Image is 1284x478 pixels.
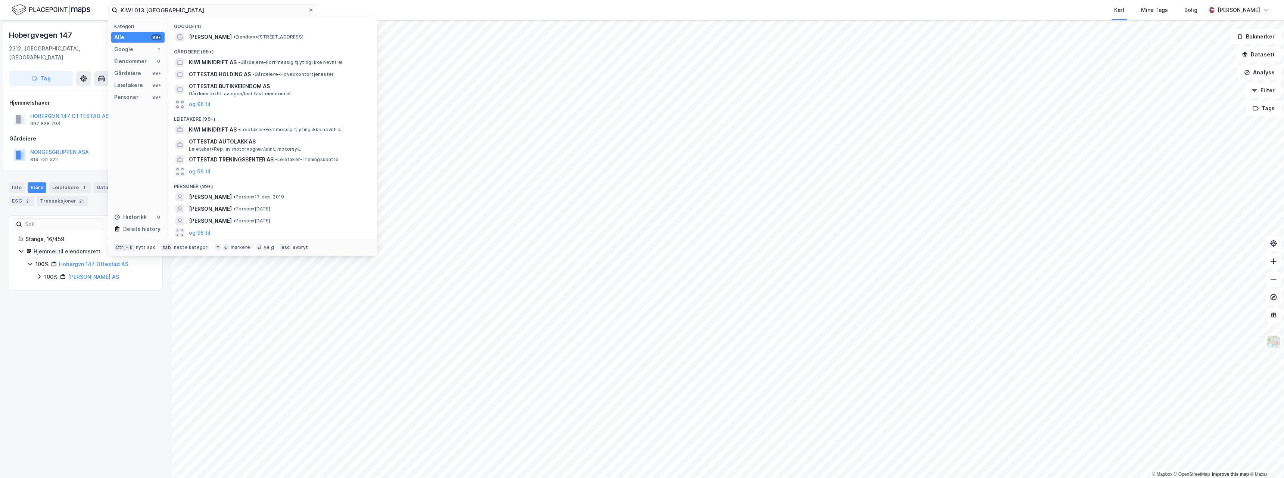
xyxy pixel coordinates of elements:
[1114,6,1125,15] div: Kart
[114,81,143,90] div: Leietakere
[264,244,274,250] div: velg
[114,69,141,78] div: Gårdeiere
[1247,442,1284,478] iframe: Chat Widget
[280,244,292,251] div: esc
[238,127,240,132] span: •
[9,29,74,41] div: Hobergvegen 147
[12,3,90,16] img: logo.f888ab2527a4732fd821a326f86c7f29.svg
[189,204,232,213] span: [PERSON_NAME]
[189,192,232,201] span: [PERSON_NAME]
[1218,6,1260,15] div: [PERSON_NAME]
[238,127,343,133] span: Leietaker • Forr.messig tj.yting ikke nevnt el.
[44,272,58,281] div: 100%
[189,155,274,164] span: OTTESTAD TRENINGSSENTER AS
[293,244,308,250] div: avbryt
[168,18,377,31] div: Google (1)
[275,157,277,162] span: •
[1174,472,1210,477] a: OpenStreetMap
[25,235,153,244] div: Stange, 16/459
[123,225,160,234] div: Delete history
[1247,442,1284,478] div: Kontrollprogram for chat
[233,206,270,212] span: Person • [DATE]
[114,33,124,42] div: Alle
[252,71,255,77] span: •
[174,244,209,250] div: neste kategori
[189,58,237,67] span: KIWI MINIDRIFT AS
[9,71,73,86] button: Tag
[114,24,165,29] div: Kategori
[233,218,236,223] span: •
[35,260,49,269] div: 100%
[156,46,162,52] div: 1
[151,70,162,76] div: 99+
[68,274,119,280] a: [PERSON_NAME] AS
[189,146,301,152] span: Leietaker • Rep. av motorvogner/unnt. motorsyk.
[189,167,211,176] button: og 96 til
[1231,29,1281,44] button: Bokmerker
[233,34,303,40] span: Eiendom • [STREET_ADDRESS]
[231,244,250,250] div: markere
[156,214,162,220] div: 0
[9,182,25,193] div: Info
[114,93,138,102] div: Personer
[28,182,46,193] div: Eiere
[30,157,58,163] div: 819 731 322
[238,59,240,65] span: •
[233,34,236,40] span: •
[1238,65,1281,80] button: Analyse
[1184,6,1197,15] div: Bolig
[233,194,284,200] span: Person • 17. des. 2019
[233,206,236,212] span: •
[189,33,232,41] span: [PERSON_NAME]
[1141,6,1168,15] div: Mine Tags
[1266,335,1281,349] img: Z
[189,70,251,79] span: OTTESTAD HOLDING AS
[189,228,211,237] button: og 96 til
[156,58,162,64] div: 0
[252,71,334,77] span: Gårdeiere • Hovedkontortjenester
[189,82,368,91] span: OTTESTAD BUTIKKEIENDOM AS
[114,213,147,222] div: Historikk
[37,196,88,206] div: Transaksjoner
[1245,83,1281,98] button: Filter
[1152,472,1172,477] a: Mapbox
[1235,47,1281,62] button: Datasett
[136,244,156,250] div: nytt søk
[189,91,292,97] span: Gårdeiere • Utl. av egen/leid fast eiendom el.
[233,194,236,200] span: •
[9,196,34,206] div: ESG
[9,134,162,143] div: Gårdeiere
[168,110,377,124] div: Leietakere (99+)
[30,121,60,127] div: 997 838 793
[34,247,153,256] div: Hjemmel til eiendomsrett
[59,261,128,267] a: Hobergvn 147 Ottestad AS
[189,125,237,134] span: KIWI MINIDRIFT AS
[151,34,162,40] div: 99+
[114,45,133,54] div: Google
[9,98,162,107] div: Hjemmelshaver
[189,100,211,109] button: og 96 til
[49,182,91,193] div: Leietakere
[9,44,125,62] div: 2312, [GEOGRAPHIC_DATA], [GEOGRAPHIC_DATA]
[1212,472,1249,477] a: Improve this map
[238,59,343,65] span: Gårdeiere • Forr.messig tj.yting ikke nevnt el.
[80,184,88,191] div: 1
[151,94,162,100] div: 99+
[161,244,172,251] div: tab
[151,82,162,88] div: 99+
[189,216,232,225] span: [PERSON_NAME]
[233,218,270,224] span: Person • [DATE]
[114,244,134,251] div: Ctrl + k
[94,182,131,193] div: Datasett
[78,197,85,205] div: 21
[1246,101,1281,116] button: Tags
[118,4,308,16] input: Søk på adresse, matrikkel, gårdeiere, leietakere eller personer
[168,178,377,191] div: Personer (99+)
[189,137,368,146] span: OTTESTAD AUTOLAKK AS
[275,157,339,163] span: Leietaker • Treningssentre
[168,43,377,56] div: Gårdeiere (99+)
[22,219,104,230] input: Søk
[24,197,31,205] div: 2
[114,57,147,66] div: Eiendommer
